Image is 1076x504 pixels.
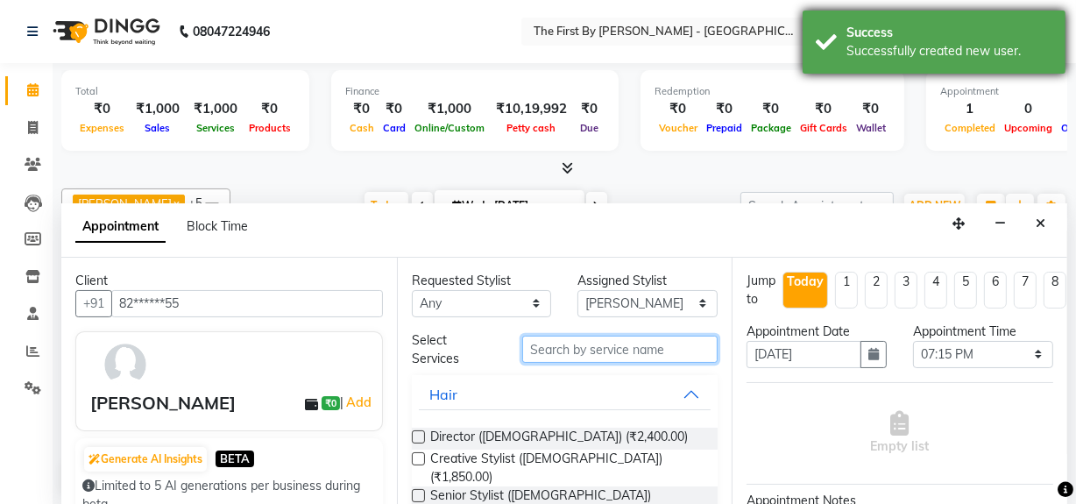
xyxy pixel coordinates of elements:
div: ₹0 [796,99,852,119]
span: Expenses [75,122,129,134]
div: Successfully created new user. [846,42,1052,60]
span: Online/Custom [410,122,489,134]
input: Search by service name [522,336,718,363]
span: Block Time [187,218,248,234]
b: 08047224946 [193,7,270,56]
span: Prepaid [702,122,747,134]
div: ₹0 [345,99,379,119]
div: Client [75,272,383,290]
div: 0 [1000,99,1057,119]
div: ₹0 [574,99,605,119]
button: +91 [75,290,112,317]
div: Today [787,273,824,291]
span: BETA [216,451,254,467]
div: ₹1,000 [410,99,489,119]
span: ADD NEW [909,199,960,212]
span: Director ([DEMOGRAPHIC_DATA]) (₹2,400.00) [430,428,688,450]
button: Hair [419,379,711,410]
div: Requested Stylist [412,272,552,290]
span: Voucher [655,122,702,134]
span: Gift Cards [796,122,852,134]
span: Wed [449,199,490,212]
span: +5 [188,195,216,209]
span: Services [192,122,239,134]
li: 8 [1044,272,1066,309]
li: 3 [895,272,917,309]
div: Assigned Stylist [577,272,718,290]
button: Generate AI Insights [84,447,207,472]
span: [PERSON_NAME] [78,196,172,210]
div: ₹10,19,992 [489,99,574,119]
div: Jump to [747,272,775,309]
span: Petty cash [503,122,561,134]
span: Cash [345,122,379,134]
div: 1 [940,99,1000,119]
span: ₹0 [322,396,340,410]
div: ₹0 [747,99,796,119]
input: Search by Name/Mobile/Email/Code [111,290,383,317]
li: 7 [1014,272,1037,309]
li: 2 [865,272,888,309]
div: ₹1,000 [129,99,187,119]
div: Hair [429,384,457,405]
div: ₹0 [702,99,747,119]
span: Products [244,122,295,134]
li: 6 [984,272,1007,309]
div: ₹0 [379,99,410,119]
span: Package [747,122,796,134]
img: avatar [100,339,151,390]
div: Appointment Time [913,323,1053,341]
li: 4 [924,272,947,309]
span: Appointment [75,211,166,243]
span: Completed [940,122,1000,134]
input: Search Appointment [740,192,894,219]
a: Add [343,392,374,413]
span: Sales [141,122,175,134]
div: ₹0 [655,99,702,119]
button: ADD NEW [904,194,965,218]
span: Wallet [852,122,890,134]
div: ₹0 [852,99,890,119]
li: 1 [835,272,858,309]
span: Card [379,122,410,134]
input: 2025-09-03 [490,193,577,219]
span: | [340,392,374,413]
div: Total [75,84,295,99]
input: yyyy-mm-dd [747,341,861,368]
div: ₹0 [75,99,129,119]
span: Creative Stylist ([DEMOGRAPHIC_DATA]) (₹1,850.00) [430,450,704,486]
button: Close [1028,210,1053,238]
span: Upcoming [1000,122,1057,134]
div: Redemption [655,84,890,99]
span: Today [365,192,408,219]
div: Select Services [399,331,510,368]
div: ₹1,000 [187,99,244,119]
div: [PERSON_NAME] [90,390,236,416]
div: Success [846,24,1052,42]
span: Due [576,122,603,134]
a: x [172,196,180,210]
img: logo [45,7,165,56]
div: Finance [345,84,605,99]
div: ₹0 [244,99,295,119]
li: 5 [954,272,977,309]
span: Empty list [871,411,930,456]
div: Appointment Date [747,323,887,341]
